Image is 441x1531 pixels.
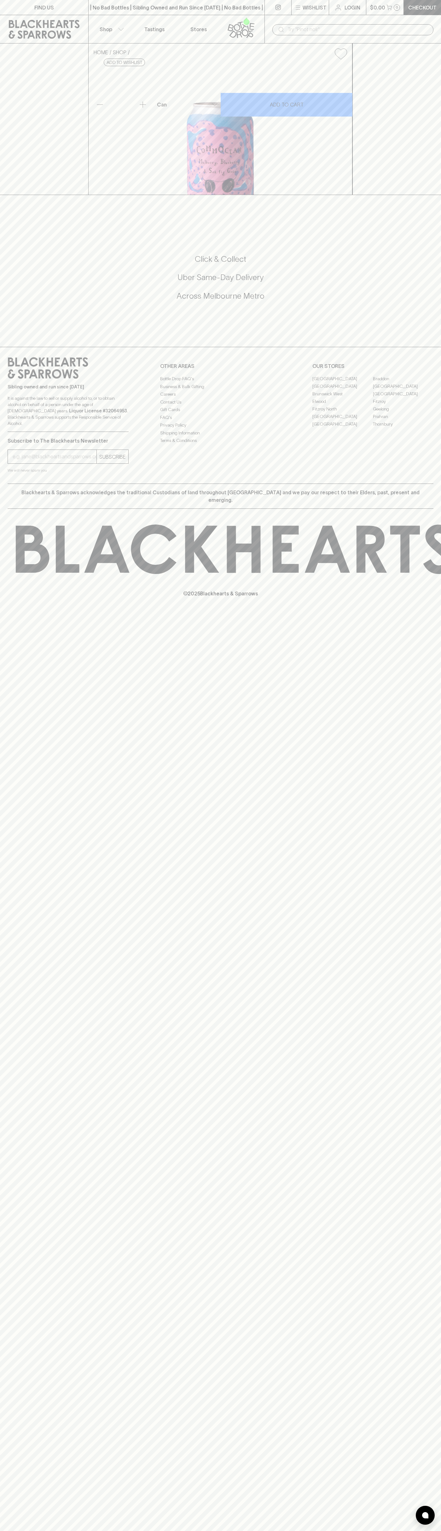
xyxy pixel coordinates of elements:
a: [GEOGRAPHIC_DATA] [312,382,373,390]
a: Business & Bulk Gifting [160,383,281,390]
a: Tastings [132,15,177,43]
p: $0.00 [370,4,385,11]
button: SUBSCRIBE [97,450,128,463]
p: Stores [190,26,207,33]
a: Braddon [373,375,433,382]
p: Shop [100,26,112,33]
a: [GEOGRAPHIC_DATA] [312,375,373,382]
a: [GEOGRAPHIC_DATA] [312,413,373,420]
p: Tastings [144,26,165,33]
a: Shipping Information [160,429,281,437]
a: Brunswick West [312,390,373,398]
img: 52554.png [89,65,352,195]
a: [GEOGRAPHIC_DATA] [373,382,433,390]
a: Contact Us [160,398,281,406]
a: Fitzroy [373,398,433,405]
p: Subscribe to The Blackhearts Newsletter [8,437,129,444]
a: Thornbury [373,420,433,428]
a: Careers [160,391,281,398]
a: Bottle Drop FAQ's [160,375,281,383]
div: Can [154,98,220,111]
a: Geelong [373,405,433,413]
a: HOME [94,49,108,55]
strong: Liquor License #32064953 [69,408,127,413]
button: ADD TO CART [221,93,352,117]
a: [GEOGRAPHIC_DATA] [373,390,433,398]
p: FIND US [34,4,54,11]
button: Add to wishlist [104,59,145,66]
p: Can [157,101,167,108]
a: [GEOGRAPHIC_DATA] [312,420,373,428]
p: OTHER AREAS [160,362,281,370]
p: Wishlist [303,4,327,11]
input: Try "Pinot noir" [287,25,428,35]
a: SHOP [113,49,126,55]
p: Sibling owned and run since [DATE] [8,384,129,390]
a: Privacy Policy [160,421,281,429]
button: Shop [89,15,133,43]
p: Checkout [408,4,437,11]
a: Terms & Conditions [160,437,281,444]
p: 0 [396,6,398,9]
a: Stores [177,15,221,43]
a: Gift Cards [160,406,281,414]
div: Call to action block [8,229,433,334]
img: bubble-icon [422,1512,428,1518]
h5: Click & Collect [8,254,433,264]
a: FAQ's [160,414,281,421]
input: e.g. jane@blackheartsandsparrows.com.au [13,452,96,462]
h5: Across Melbourne Metro [8,291,433,301]
p: ADD TO CART [270,101,304,108]
a: Prahran [373,413,433,420]
p: Login [345,4,360,11]
p: Blackhearts & Sparrows acknowledges the traditional Custodians of land throughout [GEOGRAPHIC_DAT... [12,489,429,504]
button: Add to wishlist [332,46,350,62]
p: We will never spam you [8,467,129,473]
p: It is against the law to sell or supply alcohol to, or to obtain alcohol on behalf of a person un... [8,395,129,427]
h5: Uber Same-Day Delivery [8,272,433,283]
a: Elwood [312,398,373,405]
a: Fitzroy North [312,405,373,413]
p: OUR STORES [312,362,433,370]
p: SUBSCRIBE [99,453,126,461]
